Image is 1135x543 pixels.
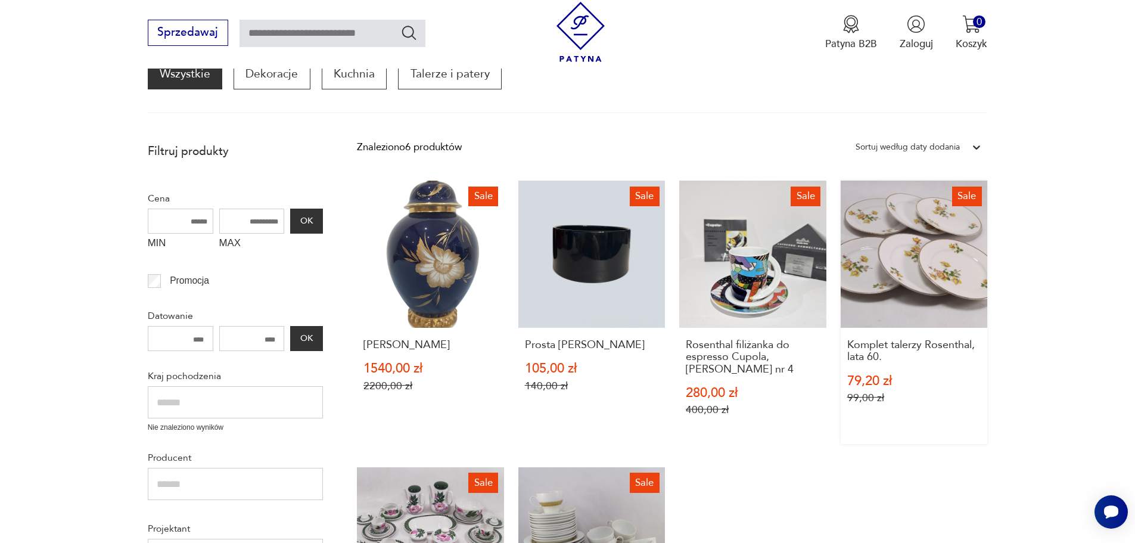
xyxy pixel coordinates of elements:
div: Znaleziono 6 produktów [357,139,462,155]
p: Promocja [170,273,209,288]
a: Wszystkie [148,58,222,89]
iframe: Smartsupp widget button [1094,495,1128,529]
button: Szukaj [400,24,418,41]
div: Sortuj według daty dodania [856,139,960,155]
p: Filtruj produkty [148,144,323,159]
p: 140,00 zł [525,380,659,392]
img: Ikona medalu [842,15,860,33]
a: Ikona medaluPatyna B2B [825,15,877,51]
p: 99,00 zł [847,392,981,404]
a: SaleKomplet talerzy Rosenthal, lata 60.Komplet talerzy Rosenthal, lata 60.79,20 zł99,00 zł [841,181,988,444]
label: MAX [219,234,285,256]
button: Sprzedawaj [148,20,228,46]
button: Patyna B2B [825,15,877,51]
p: 280,00 zł [686,387,820,399]
button: OK [290,326,322,351]
p: Zaloguj [900,37,933,51]
p: Projektant [148,521,323,536]
p: 2200,00 zł [363,380,497,392]
p: 1540,00 zł [363,362,497,375]
label: MIN [148,234,213,256]
p: Koszyk [956,37,987,51]
a: Dekoracje [234,58,310,89]
h3: Rosenthal filiżanka do espresso Cupola, [PERSON_NAME] nr 4 [686,339,820,376]
h3: Prosta [PERSON_NAME] [525,339,659,351]
button: OK [290,209,322,234]
h3: Komplet talerzy Rosenthal, lata 60. [847,339,981,364]
p: 105,00 zł [525,362,659,375]
a: SaleRosenthal filiżanka do espresso Cupola, B.Doege nr 4Rosenthal filiżanka do espresso Cupola, [... [679,181,826,444]
div: 0 [973,15,985,28]
p: Producent [148,450,323,466]
button: 0Koszyk [956,15,987,51]
p: 79,20 zł [847,375,981,387]
p: 400,00 zł [686,404,820,416]
p: Datowanie [148,308,323,324]
img: Ikona koszyka [962,15,981,33]
p: Kraj pochodzenia [148,368,323,384]
a: SaleAmfora Wazon Rosenthal[PERSON_NAME]1540,00 zł2200,00 zł [357,181,504,444]
button: Zaloguj [900,15,933,51]
img: Patyna - sklep z meblami i dekoracjami vintage [551,2,611,62]
p: Nie znaleziono wyników [148,422,323,433]
a: Kuchnia [322,58,387,89]
img: Ikonka użytkownika [907,15,925,33]
p: Patyna B2B [825,37,877,51]
p: Cena [148,191,323,206]
a: Sprzedawaj [148,29,228,38]
a: Talerze i patery [398,58,501,89]
h3: [PERSON_NAME] [363,339,497,351]
a: SaleProsta misa RosenthalProsta [PERSON_NAME]105,00 zł140,00 zł [518,181,666,444]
